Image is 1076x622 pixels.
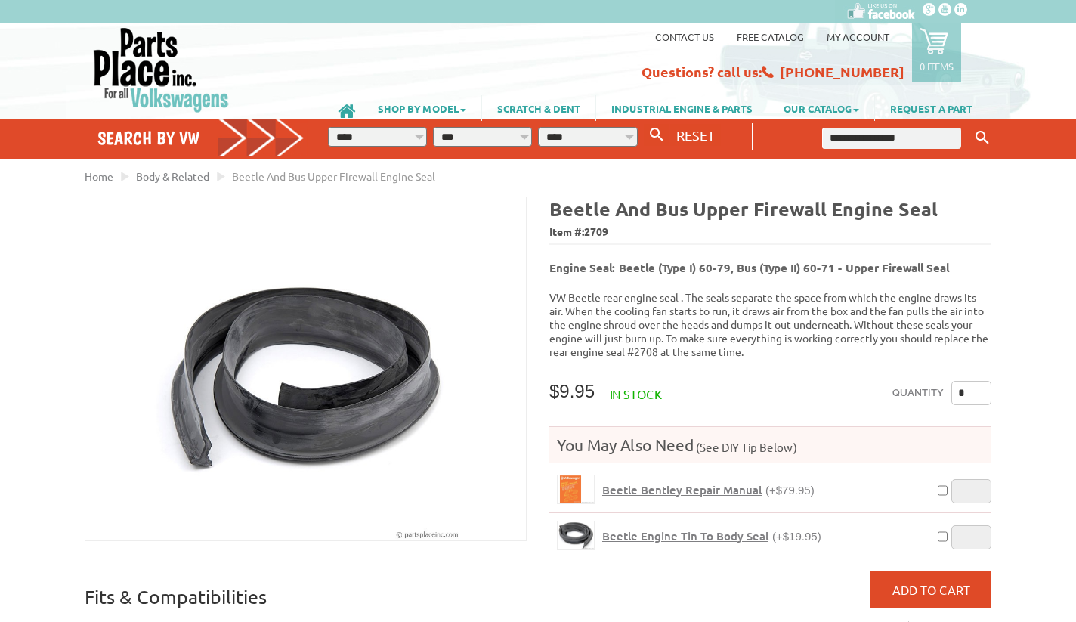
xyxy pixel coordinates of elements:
a: REQUEST A PART [875,95,988,121]
a: Free Catalog [737,30,804,43]
span: (+$19.95) [772,530,821,543]
a: SCRATCH & DENT [482,95,595,121]
a: Beetle Bentley Repair Manual [557,475,595,504]
img: Beetle and Bus Upper Firewall Engine Seal [85,197,526,540]
img: Parts Place Inc! [92,26,230,113]
button: Search By VW... [644,124,669,146]
a: SHOP BY MODEL [363,95,481,121]
a: OUR CATALOG [768,95,874,121]
a: Home [85,169,113,183]
img: Beetle Engine Tin To Body Seal [558,521,594,549]
h4: Search by VW [97,127,305,149]
b: Beetle and Bus Upper Firewall Engine Seal [549,197,938,221]
button: RESET [670,124,721,146]
button: Keyword Search [971,125,994,150]
span: Beetle Bentley Repair Manual [602,482,762,497]
span: 2709 [584,224,608,238]
a: Beetle Bentley Repair Manual(+$79.95) [602,483,815,497]
a: My Account [827,30,889,43]
a: Beetle Engine Tin To Body Seal(+$19.95) [602,529,821,543]
h4: You May Also Need [549,435,991,455]
span: $9.95 [549,381,595,401]
a: Beetle Engine Tin To Body Seal [557,521,595,550]
label: Quantity [892,381,944,405]
span: (See DIY Tip Below) [694,440,797,454]
span: (+$79.95) [765,484,815,497]
a: 0 items [912,23,961,82]
span: Beetle Engine Tin To Body Seal [602,528,768,543]
span: Item #: [549,221,991,243]
a: INDUSTRIAL ENGINE & PARTS [596,95,768,121]
b: Engine Seal: Beetle (Type I) 60-79, Bus (Type II) 60-71 - Upper Firewall Seal [549,260,949,275]
a: Contact us [655,30,714,43]
button: Add to Cart [870,571,991,608]
a: Body & Related [136,169,209,183]
p: 0 items [920,60,954,73]
span: In stock [610,386,662,401]
span: RESET [676,127,715,143]
p: VW Beetle rear engine seal . The seals separate the space from which the engine draws its air. Wh... [549,290,991,358]
img: Beetle Bentley Repair Manual [558,475,594,503]
span: Add to Cart [892,582,970,597]
span: Beetle and Bus Upper Firewall Engine Seal [232,169,435,183]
